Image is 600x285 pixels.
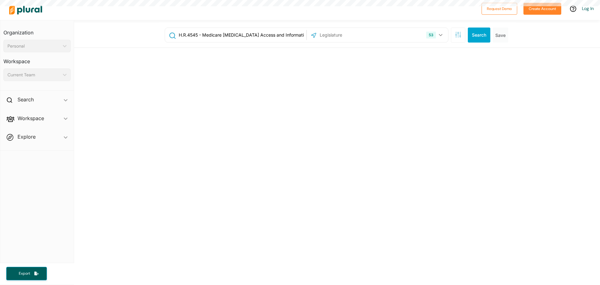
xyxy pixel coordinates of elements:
[3,23,71,37] h3: Organization
[523,3,561,15] button: Create Account
[468,28,490,43] button: Search
[3,52,71,66] h3: Workspace
[319,29,386,41] input: Legislature
[426,32,436,38] div: 53
[17,96,34,103] h2: Search
[6,267,47,280] button: Export
[7,72,60,78] div: Current Team
[482,5,517,12] a: Request Demo
[523,5,561,12] a: Create Account
[455,32,461,37] span: Search Filters
[582,6,594,11] a: Log In
[178,29,305,41] input: Enter keywords, bill # or legislator name
[14,271,34,276] span: Export
[493,28,508,43] button: Save
[7,43,60,49] div: Personal
[424,29,447,41] button: 53
[482,3,517,15] button: Request Demo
